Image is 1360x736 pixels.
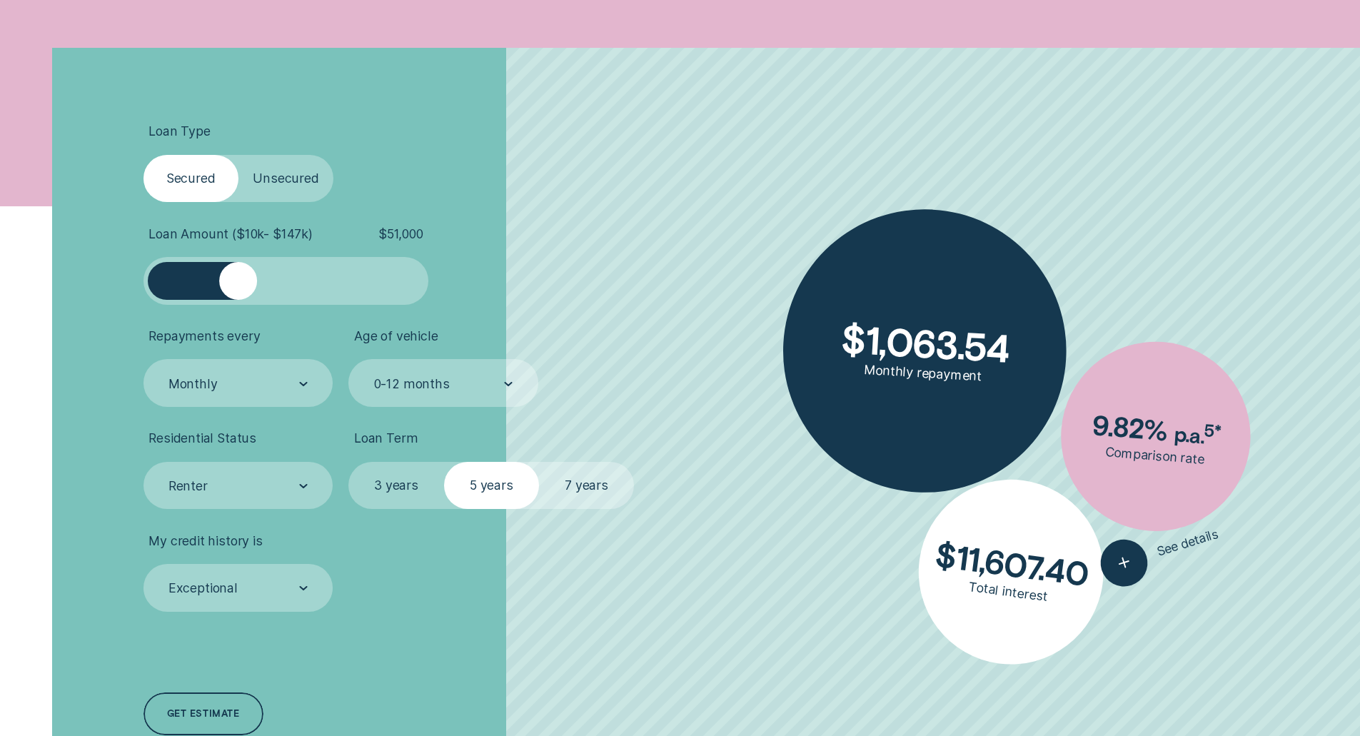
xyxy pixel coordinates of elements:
span: My credit history is [148,533,262,549]
label: 5 years [444,462,539,510]
div: 0-12 months [374,375,450,391]
label: Unsecured [238,155,333,203]
label: 7 years [539,462,634,510]
span: $ 51,000 [378,226,423,242]
a: Get estimate [143,692,263,735]
label: 3 years [348,462,443,510]
span: Age of vehicle [354,328,438,344]
div: Renter [168,478,208,494]
span: Loan Type [148,123,210,139]
span: Residential Status [148,430,256,446]
label: Secured [143,155,238,203]
div: Monthly [168,375,218,391]
span: Loan Amount ( $10k - $147k ) [148,226,313,242]
span: See details [1155,525,1221,559]
span: Loan Term [354,430,418,446]
span: Repayments every [148,328,260,344]
div: Exceptional [168,580,238,596]
button: See details [1094,511,1225,592]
